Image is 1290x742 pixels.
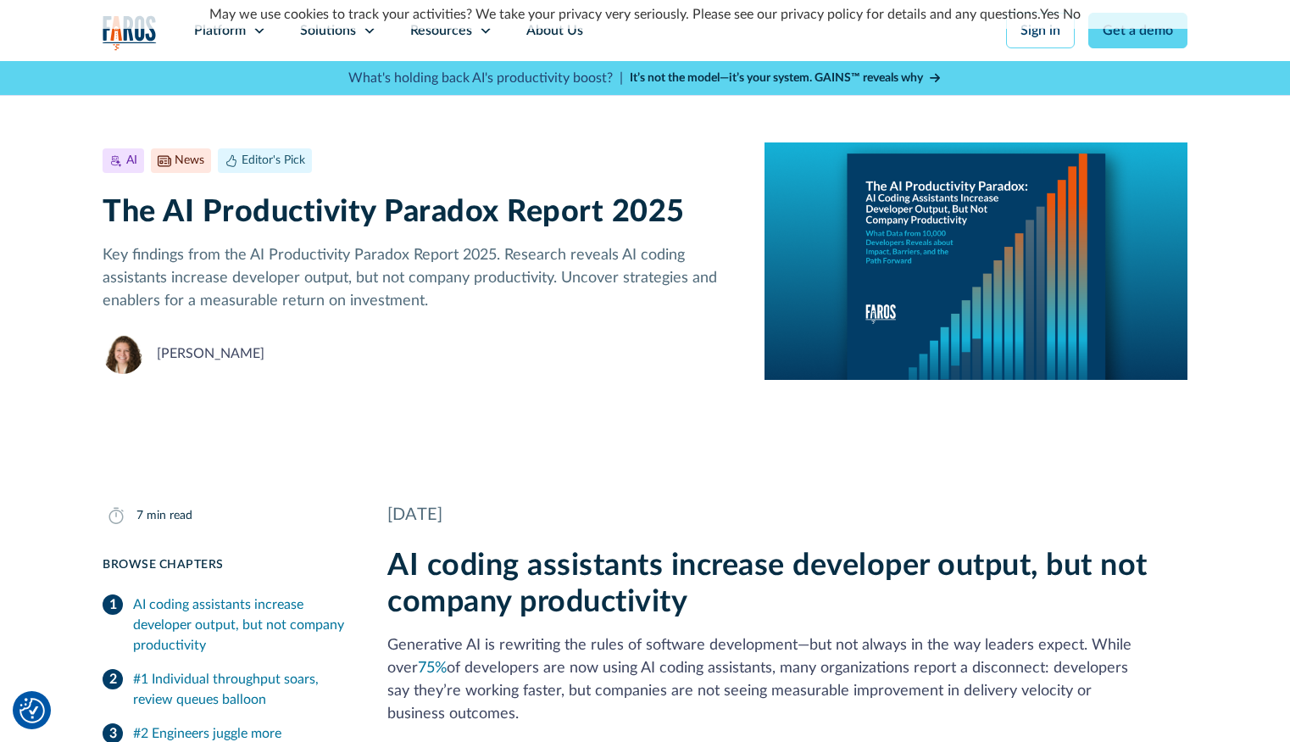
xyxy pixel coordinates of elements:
div: #1 Individual throughput soars, review queues balloon [133,669,347,710]
p: Generative AI is rewriting the rules of software development—but not always in the way leaders ex... [387,634,1187,726]
p: Key findings from the AI Productivity Paradox Report 2025. Research reveals AI coding assistants ... [103,244,737,313]
div: Browse Chapters [103,556,347,574]
a: Neely Dunlap[PERSON_NAME] [103,333,264,374]
div: Platform [194,20,246,41]
a: Yes [1040,8,1059,21]
div: [DATE] [387,502,1187,527]
a: home [103,15,157,50]
div: News [175,152,204,170]
a: #1 Individual throughput soars, review queues balloon [103,662,347,717]
a: It’s not the model—it’s your system. GAINS™ reveals why [630,70,942,87]
div: Solutions [300,20,356,41]
img: A report cover on a blue background. The cover reads:The AI Productivity Paradox: AI Coding Assis... [765,142,1187,380]
img: Neely Dunlap [103,333,143,374]
div: AI coding assistants increase developer output, but not company productivity [133,594,347,656]
a: Get a demo [1088,13,1187,48]
img: Revisit consent button [19,698,45,723]
a: Sign in [1006,13,1075,48]
a: No [1063,8,1081,21]
h2: AI coding assistants increase developer output, but not company productivity [387,548,1187,621]
div: 7 [136,507,143,525]
div: AI [126,152,137,170]
h1: The AI Productivity Paradox Report 2025 [103,194,737,231]
div: Editor's Pick [242,152,305,170]
a: AI coding assistants increase developer output, but not company productivity [103,588,347,662]
div: Resources [410,20,472,41]
a: 75% [418,661,447,676]
div: [PERSON_NAME] [157,343,264,364]
div: min read [147,507,192,525]
p: What's holding back AI's productivity boost? | [348,68,623,88]
img: Logo of the analytics and reporting company Faros. [103,15,157,50]
button: Cookie Settings [19,698,45,723]
strong: It’s not the model—it’s your system. GAINS™ reveals why [630,72,923,84]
